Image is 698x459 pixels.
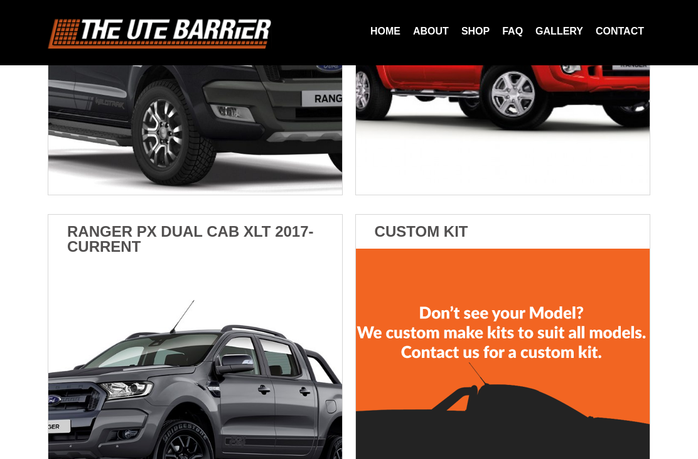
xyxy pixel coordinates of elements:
[407,19,455,43] a: About
[496,19,529,43] a: FAQ
[364,19,407,43] a: Home
[455,19,496,43] a: Shop
[529,19,589,43] a: Gallery
[356,215,650,249] h3: Custom Kit
[589,19,650,43] a: Contact
[48,215,342,264] h3: Ranger PX Dual Cab XLT 2017- Current
[48,19,272,49] img: logo.png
